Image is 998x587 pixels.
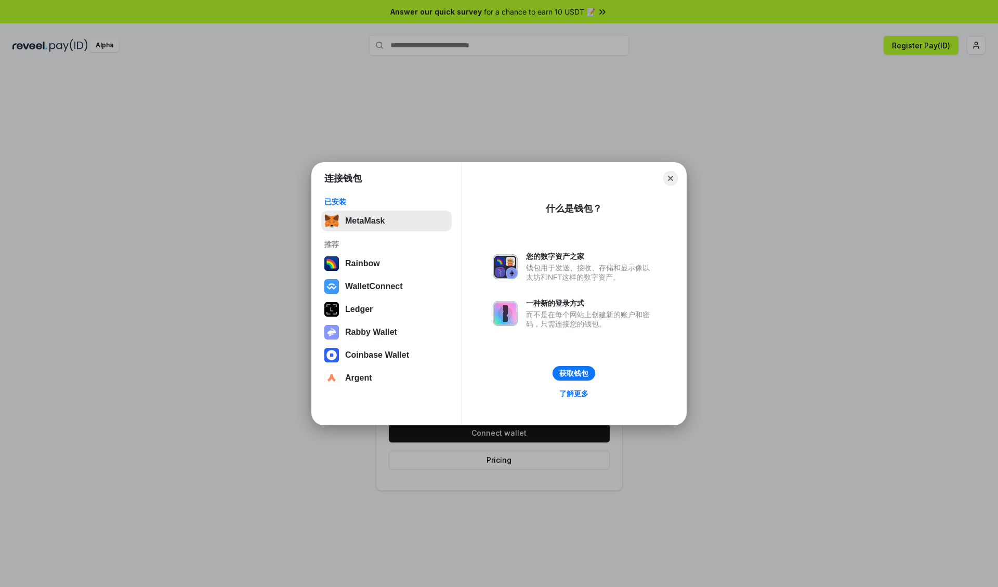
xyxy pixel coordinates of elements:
[321,322,452,343] button: Rabby Wallet
[345,282,403,291] div: WalletConnect
[663,171,678,186] button: Close
[493,301,518,326] img: svg+xml,%3Csvg%20xmlns%3D%22http%3A%2F%2Fwww.w3.org%2F2000%2Fsvg%22%20fill%3D%22none%22%20viewBox...
[559,369,588,378] div: 获取钱包
[526,263,655,282] div: 钱包用于发送、接收、存储和显示像以太坊和NFT这样的数字资产。
[324,214,339,228] img: svg+xml,%3Csvg%20fill%3D%22none%22%20height%3D%2233%22%20viewBox%3D%220%200%2035%2033%22%20width%...
[321,276,452,297] button: WalletConnect
[345,373,372,383] div: Argent
[345,328,397,337] div: Rabby Wallet
[321,253,452,274] button: Rainbow
[345,259,380,268] div: Rainbow
[321,368,452,388] button: Argent
[324,256,339,271] img: svg+xml,%3Csvg%20width%3D%22120%22%20height%3D%22120%22%20viewBox%3D%220%200%20120%20120%22%20fil...
[553,387,595,400] a: 了解更多
[324,302,339,317] img: svg+xml,%3Csvg%20xmlns%3D%22http%3A%2F%2Fwww.w3.org%2F2000%2Fsvg%22%20width%3D%2228%22%20height%3...
[324,279,339,294] img: svg+xml,%3Csvg%20width%3D%2228%22%20height%3D%2228%22%20viewBox%3D%220%200%2028%2028%22%20fill%3D...
[345,350,409,360] div: Coinbase Wallet
[321,211,452,231] button: MetaMask
[559,389,588,398] div: 了解更多
[324,348,339,362] img: svg+xml,%3Csvg%20width%3D%2228%22%20height%3D%2228%22%20viewBox%3D%220%200%2028%2028%22%20fill%3D...
[321,345,452,366] button: Coinbase Wallet
[526,310,655,329] div: 而不是在每个网站上创建新的账户和密码，只需连接您的钱包。
[553,366,595,381] button: 获取钱包
[324,325,339,340] img: svg+xml,%3Csvg%20xmlns%3D%22http%3A%2F%2Fwww.w3.org%2F2000%2Fsvg%22%20fill%3D%22none%22%20viewBox...
[493,254,518,279] img: svg+xml,%3Csvg%20xmlns%3D%22http%3A%2F%2Fwww.w3.org%2F2000%2Fsvg%22%20fill%3D%22none%22%20viewBox...
[324,172,362,185] h1: 连接钱包
[324,240,449,249] div: 推荐
[324,197,449,206] div: 已安装
[526,298,655,308] div: 一种新的登录方式
[324,371,339,385] img: svg+xml,%3Csvg%20width%3D%2228%22%20height%3D%2228%22%20viewBox%3D%220%200%2028%2028%22%20fill%3D...
[526,252,655,261] div: 您的数字资产之家
[345,305,373,314] div: Ledger
[345,216,385,226] div: MetaMask
[321,299,452,320] button: Ledger
[546,202,602,215] div: 什么是钱包？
